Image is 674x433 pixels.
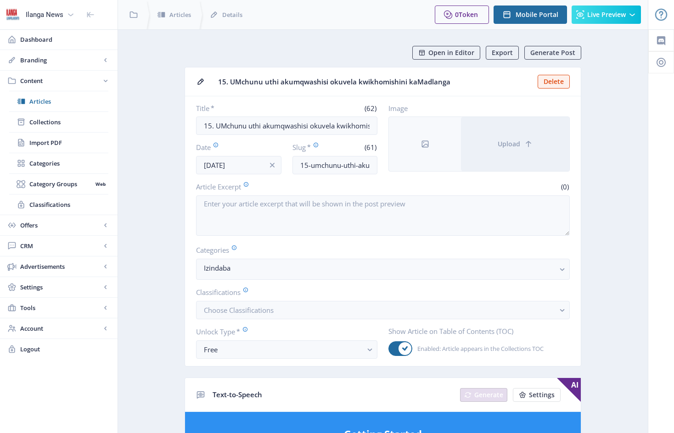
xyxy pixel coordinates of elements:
span: Token [459,10,478,19]
a: Collections [9,112,108,132]
span: (61) [363,143,377,152]
nb-icon: info [268,161,277,170]
span: Category Groups [29,179,92,189]
span: Settings [20,283,101,292]
button: Open in Editor [412,46,480,60]
span: 15. UMchunu uthi akumqwashisi okuvela kwikhomishini kaMadlanga [218,77,532,87]
span: Open in Editor [428,49,474,56]
button: Live Preview [572,6,641,24]
span: Generate Post [530,49,575,56]
span: Settings [529,391,555,399]
button: Generate Post [524,46,581,60]
button: Generate [460,388,507,402]
span: (0) [560,182,570,191]
span: Collections [29,117,108,127]
label: Title [196,104,283,113]
label: Slug [292,142,331,152]
span: CRM [20,241,101,250]
a: Categories [9,153,108,173]
span: Export [492,49,513,56]
span: Mobile Portal [516,11,558,18]
label: Image [388,104,562,113]
nb-badge: Web [92,179,108,189]
span: Dashboard [20,35,110,44]
button: Settings [513,388,561,402]
a: New page [507,388,561,402]
button: info [263,156,281,174]
input: this-is-how-a-slug-looks-like [292,156,378,174]
span: Branding [20,56,101,65]
span: Account [20,324,101,333]
label: Categories [196,245,562,255]
a: Classifications [9,194,108,215]
span: Advertisements [20,262,101,271]
a: Category GroupsWeb [9,174,108,194]
span: Articles [29,97,108,106]
button: Export [486,46,519,60]
span: Articles [169,10,191,19]
span: Classifications [29,200,108,209]
input: Type Article Title ... [196,117,377,135]
div: Ilanga News [26,5,63,25]
label: Show Article on Table of Contents (TOC) [388,327,562,336]
button: Izindaba [196,259,570,280]
button: Free [196,340,377,359]
span: AI [557,378,581,402]
input: Publishing Date [196,156,281,174]
span: Choose Classifications [204,305,274,315]
button: Delete [538,75,570,89]
span: Tools [20,303,101,312]
label: Date [196,142,274,152]
button: Mobile Portal [494,6,567,24]
span: Upload [498,140,520,148]
span: Generate [474,391,503,399]
span: Logout [20,344,110,354]
span: (62) [363,104,377,113]
div: Free [204,344,362,355]
button: Upload [461,117,569,171]
img: 6e32966d-d278-493e-af78-9af65f0c2223.png [6,7,20,22]
label: Classifications [196,287,562,297]
a: New page [455,388,507,402]
a: Import PDF [9,133,108,153]
span: Offers [20,221,101,230]
span: Live Preview [587,11,626,18]
a: Articles [9,91,108,111]
span: Content [20,76,101,85]
nb-select-label: Izindaba [204,262,555,273]
button: Choose Classifications [196,301,570,319]
span: Import PDF [29,138,108,147]
span: Categories [29,159,108,168]
button: 0Token [435,6,489,24]
span: Details [222,10,242,19]
span: Text-to-Speech [213,390,262,399]
span: Enabled: Article appears in the Collections TOC [412,343,544,354]
label: Article Excerpt [196,182,379,192]
label: Unlock Type [196,327,370,337]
